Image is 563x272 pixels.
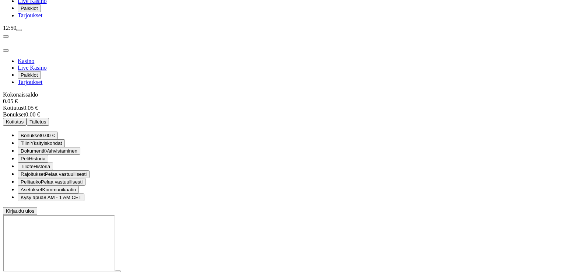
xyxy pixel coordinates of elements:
iframe: Cat Wilde And the Doom of Dead [3,215,115,272]
button: chat iconKysy apua8 AM - 1 AM CET [18,193,84,201]
span: Palkkiot [21,72,38,78]
div: 0.05 € [3,98,560,105]
span: Kirjaudu ulos [6,208,34,214]
span: Pelitauko [21,179,41,185]
span: 8 AM - 1 AM CET [43,195,81,200]
span: Bonukset [21,133,41,138]
span: Historia [29,156,45,161]
button: 777 iconPeliHistoria [18,155,48,163]
span: Talletus [29,119,46,125]
button: credit-card iconTilioteHistoria [18,163,53,170]
div: 0.05 € [3,105,560,111]
span: 0.00 € [41,133,55,138]
span: Tilini [21,140,31,146]
button: close [3,49,9,52]
span: Kotiutus [3,105,23,111]
span: Tiliote [21,164,34,169]
a: Live Kasino [18,64,47,71]
a: Kasino [18,58,34,64]
span: Kommunikaatio [42,187,76,192]
button: Palkkiot [18,4,41,12]
div: 0.00 € [3,111,560,118]
span: Rajoitukset [21,171,45,177]
span: Palkkiot [21,6,38,11]
button: limits iconRajoituksetPelaa vastuullisesti [18,170,90,178]
span: Bonukset [3,111,25,118]
button: doc iconDokumentitVahvistaminen [18,147,80,155]
span: Vahvistaminen [45,148,77,154]
a: Tarjoukset [18,79,42,85]
a: Tarjoukset [18,12,42,18]
button: Kotiutus [3,118,27,126]
span: 12:50 [3,25,16,31]
button: user iconTiliniYksityiskohdat [18,139,65,147]
button: menu [16,29,22,31]
span: Dokumentit [21,148,45,154]
div: Kokonaissaldo [3,91,560,105]
span: Yksityiskohdat [31,140,62,146]
button: Palkkiot [18,71,41,79]
span: Pelaa vastuullisesti [41,179,83,185]
button: smiley iconBonukset0.00 € [18,132,58,139]
button: clock iconPelitaukoPelaa vastuullisesti [18,178,85,186]
span: Kotiutus [6,119,24,125]
button: info iconAsetuksetKommunikaatio [18,186,79,193]
span: Asetukset [21,187,42,192]
button: Kirjaudu ulos [3,207,37,215]
button: Talletus [27,118,49,126]
span: Peli [21,156,29,161]
button: chevron-left icon [3,35,9,38]
nav: Main menu [3,58,560,86]
span: Pelaa vastuullisesti [45,171,87,177]
span: Historia [34,164,50,169]
span: Kysy apua [21,195,43,200]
